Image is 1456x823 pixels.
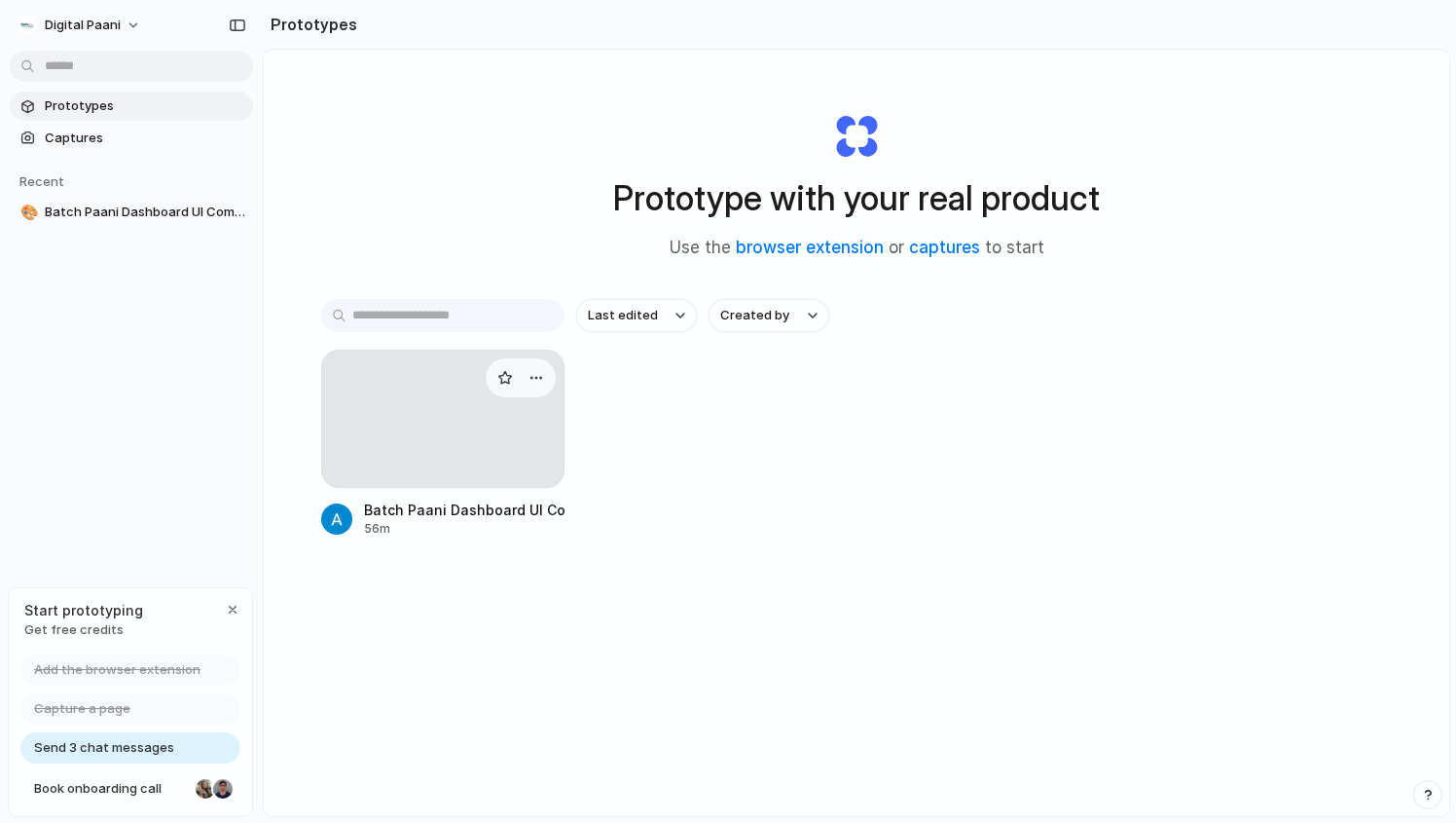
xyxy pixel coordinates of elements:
[588,306,658,325] span: Last edited
[45,96,245,116] span: Prototypes
[10,124,253,153] a: Captures
[263,13,357,36] h2: Prototypes
[45,16,121,35] span: Digital Paani
[10,10,151,41] button: Digital Paani
[34,738,174,758] span: Send 3 chat messages
[34,779,188,799] span: Book onboarding call
[194,777,217,801] div: Nicole Kubica
[10,92,253,121] a: Prototypes
[24,600,143,620] span: Start prototyping
[909,238,980,257] a: captures
[211,777,235,801] div: Christian Iacullo
[18,203,37,222] button: 🎨
[19,173,64,189] span: Recent
[364,500,564,520] div: Batch Paani Dashboard UI Components
[45,129,245,148] span: Captures
[45,203,245,222] span: Batch Paani Dashboard UI Components
[736,238,884,257] a: browser extension
[24,620,143,640] span: Get free credits
[34,660,200,680] span: Add the browser extension
[613,172,1100,224] h1: Prototype with your real product
[34,699,130,719] span: Capture a page
[364,520,564,538] div: 56m
[20,773,240,804] a: Book onboarding call
[720,306,789,325] span: Created by
[576,299,697,332] button: Last edited
[670,236,1044,261] span: Use the or to start
[321,350,564,538] a: Batch Paani Dashboard UI Components56m
[10,198,253,227] a: 🎨Batch Paani Dashboard UI Components
[20,202,34,224] div: 🎨
[709,299,829,332] button: Created by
